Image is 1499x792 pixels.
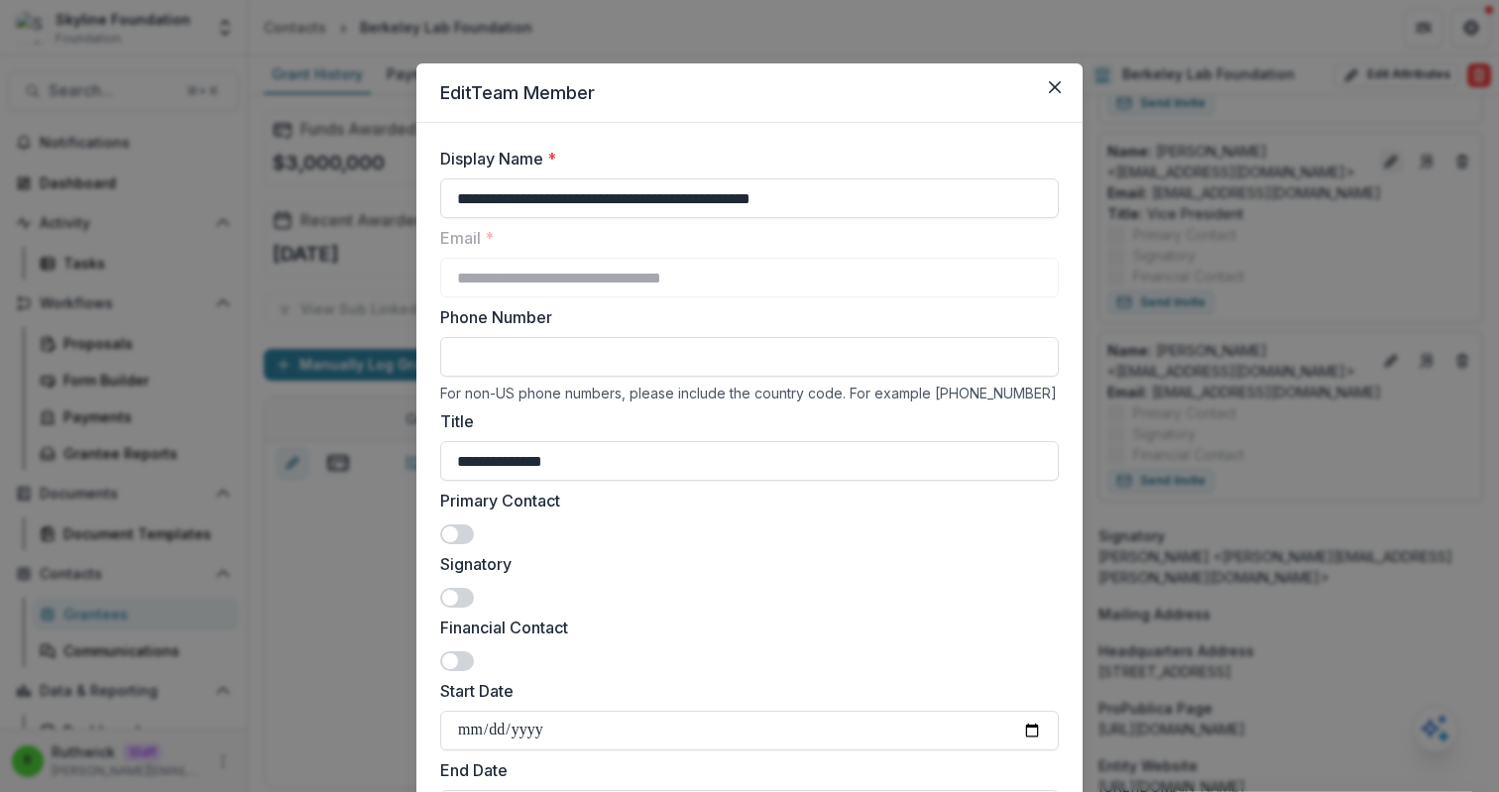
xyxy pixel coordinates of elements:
[1039,71,1071,103] button: Close
[440,489,1047,512] label: Primary Contact
[440,147,1047,170] label: Display Name
[440,305,1047,329] label: Phone Number
[440,758,1047,782] label: End Date
[440,409,1047,433] label: Title
[440,385,1059,401] div: For non-US phone numbers, please include the country code. For example [PHONE_NUMBER]
[440,679,1047,703] label: Start Date
[416,63,1083,123] header: Edit Team Member
[440,552,1047,576] label: Signatory
[440,616,1047,639] label: Financial Contact
[440,226,1047,250] label: Email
